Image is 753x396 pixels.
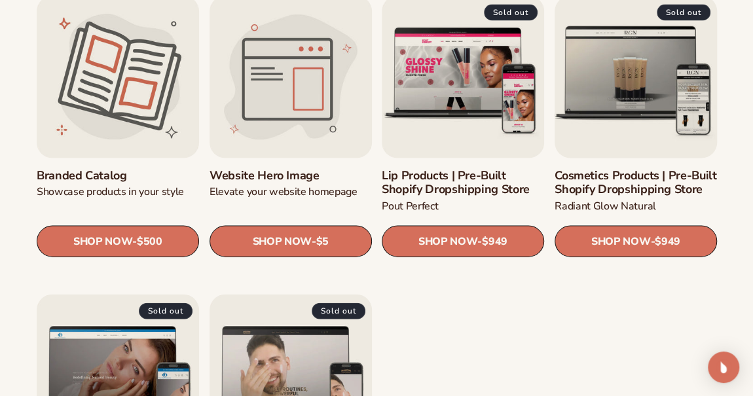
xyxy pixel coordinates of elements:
a: SHOP NOW- $5 [210,226,372,258]
a: Lip Products | Pre-Built Shopify Dropshipping Store [382,169,544,197]
a: Cosmetics Products | Pre-Built Shopify Dropshipping Store [555,169,717,197]
a: Branded catalog [37,169,199,183]
a: SHOP NOW- $949 [382,226,544,258]
div: Open Intercom Messenger [708,351,739,383]
a: SHOP NOW- $500 [37,226,199,258]
a: SHOP NOW- $949 [555,226,717,258]
a: Website Hero Image [210,169,372,183]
